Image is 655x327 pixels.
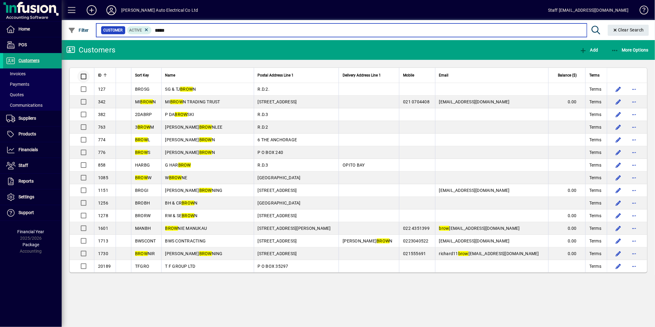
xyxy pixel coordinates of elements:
[3,68,62,79] a: Invoices
[135,213,150,218] span: BRORW
[589,213,601,219] span: Terms
[258,251,297,256] span: [STREET_ADDRESS]
[19,210,34,215] span: Support
[439,188,510,193] span: [EMAIL_ADDRESS][DOMAIN_NAME]
[178,163,191,168] em: BROW
[135,150,150,155] span: S
[258,72,294,79] span: Postal Address Line 1
[403,226,430,231] span: 022 4351399
[629,110,639,119] button: More options
[165,99,220,104] span: MI N TRADING TRUST
[343,238,393,243] span: [PERSON_NAME] N
[343,163,365,168] span: OPITO BAY
[165,112,194,117] span: P DA SKI
[199,251,212,256] em: BROW
[121,5,198,15] div: [PERSON_NAME] Auto Electrical Co Ltd
[98,188,108,193] span: 1151
[589,238,601,244] span: Terms
[6,82,29,87] span: Payments
[135,137,148,142] em: BROW
[458,251,468,256] em: brow
[3,37,62,53] a: POS
[548,209,585,222] td: 0.00
[343,72,381,79] span: Delivery Address Line 1
[98,264,111,269] span: 20189
[98,87,106,92] span: 127
[18,229,44,234] span: Financial Year
[629,198,639,208] button: More options
[135,87,150,92] span: BROSG
[439,99,510,104] span: [EMAIL_ADDRESS][DOMAIN_NAME]
[613,249,623,259] button: Edit
[629,173,639,183] button: More options
[67,25,90,36] button: Filter
[135,137,150,142] span: L
[182,201,194,205] em: BROW
[82,5,101,16] button: Add
[629,211,639,221] button: More options
[23,242,39,247] span: Package
[613,147,623,157] button: Edit
[66,45,115,55] div: Customers
[613,27,644,32] span: Clear Search
[629,249,639,259] button: More options
[613,223,623,233] button: Edit
[3,142,62,158] a: Financials
[439,72,545,79] div: Email
[98,175,108,180] span: 1085
[6,71,26,76] span: Invoices
[613,97,623,107] button: Edit
[135,188,148,193] span: BROGI
[135,99,156,104] span: MI N
[3,100,62,110] a: Communications
[135,238,156,243] span: BWSCONT
[3,189,62,205] a: Settings
[135,72,149,79] span: Sort Key
[135,163,150,168] span: HARBG
[258,112,268,117] span: R.D.3
[258,99,297,104] span: [STREET_ADDRESS]
[589,124,601,130] span: Terms
[3,205,62,221] a: Support
[589,111,601,118] span: Terms
[19,131,36,136] span: Products
[258,188,297,193] span: [STREET_ADDRESS]
[629,147,639,157] button: More options
[3,79,62,89] a: Payments
[199,137,212,142] em: BROW
[589,225,601,231] span: Terms
[135,251,148,256] em: BROW
[165,175,187,180] span: W NE
[19,147,38,152] span: Financials
[165,125,223,130] span: [PERSON_NAME] NLEE
[6,92,24,97] span: Quotes
[165,264,196,269] span: T F GROUP LTD
[98,72,112,79] div: ID
[548,96,585,108] td: 0.00
[130,28,142,32] span: Active
[258,163,268,168] span: R.D.3
[199,188,212,193] em: BROW
[548,235,585,247] td: 0.00
[613,160,623,170] button: Edit
[258,201,301,205] span: [GEOGRAPHIC_DATA]
[135,251,155,256] span: NIR
[258,238,297,243] span: [STREET_ADDRESS]
[589,175,601,181] span: Terms
[127,26,152,34] mat-chip: Activation Status: Active
[3,89,62,100] a: Quotes
[589,86,601,92] span: Terms
[19,163,28,168] span: Staff
[98,213,108,218] span: 1278
[589,99,601,105] span: Terms
[613,135,623,145] button: Edit
[258,175,301,180] span: [GEOGRAPHIC_DATA]
[138,125,150,130] em: BROW
[589,72,599,79] span: Terms
[439,226,520,231] span: [EMAIL_ADDRESS][DOMAIN_NAME]
[403,99,430,104] span: 021 0704408
[258,264,288,269] span: P O BOX 35297
[165,201,198,205] span: BH & CR N
[610,44,650,56] button: More Options
[165,72,175,79] span: Name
